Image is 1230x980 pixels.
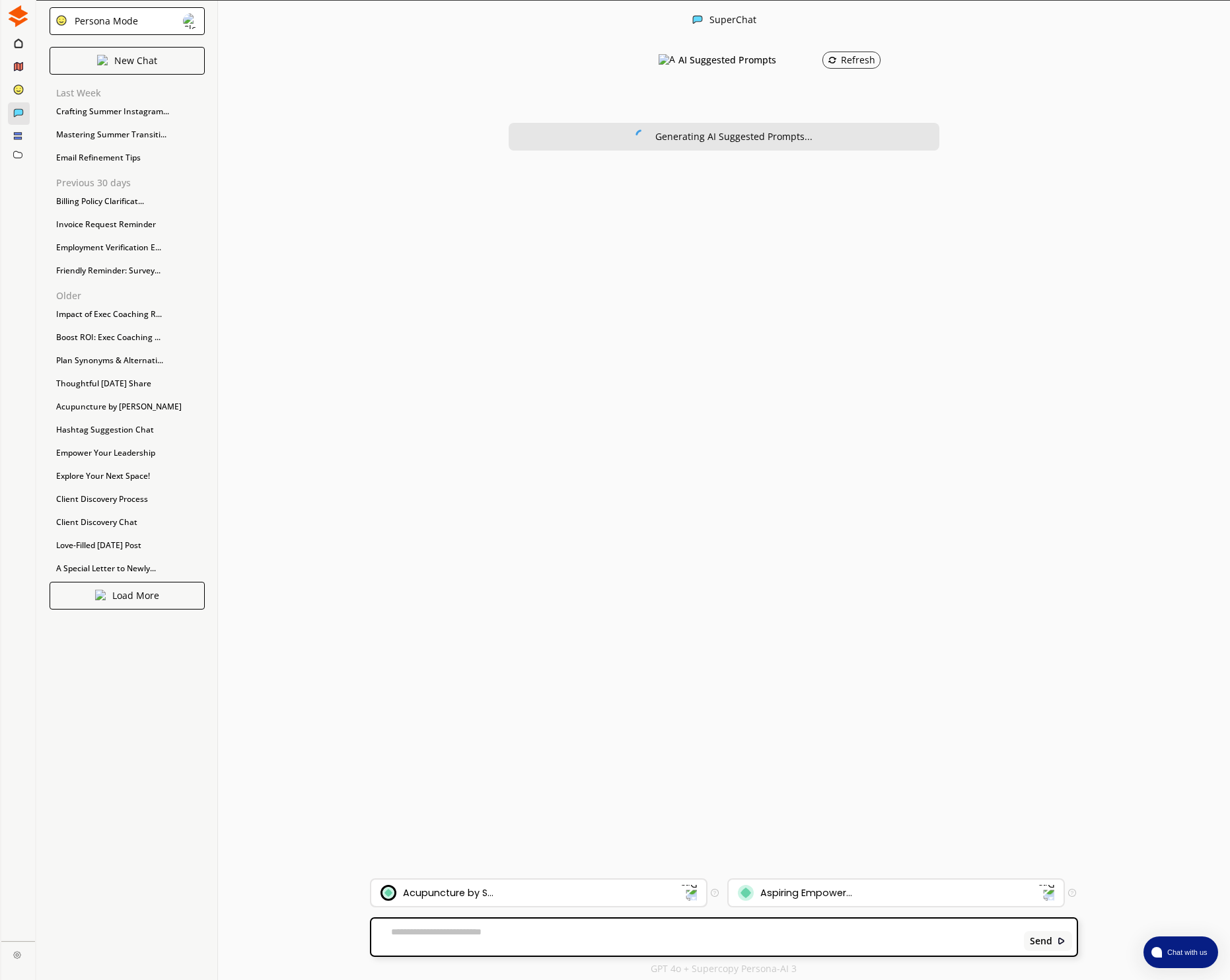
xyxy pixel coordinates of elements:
[1143,936,1218,968] button: atlas-launcher
[114,55,157,66] p: New Chat
[50,443,205,463] div: Empower Your Leadership
[50,351,205,370] div: Plan Synonyms & Alternati...
[635,129,647,141] img: Close
[50,512,205,532] div: Client Discovery Chat
[50,192,205,211] div: Billing Policy Clarificat...
[50,125,205,145] div: Mastering Summer Transiti...
[828,55,837,65] img: Refresh
[50,102,205,122] div: Crafting Summer Instagram...
[651,963,797,974] p: GPT 4o + Supercopy Persona-AI 3
[50,238,205,258] div: Employment Verification E...
[680,884,698,901] img: Dropdown Icon
[403,888,493,898] div: Acupuncture by S...
[1057,936,1066,946] img: Close
[1068,889,1076,897] img: Tooltip Icon
[738,885,754,901] img: Audience Icon
[50,420,205,440] div: Hashtag Suggestion Chat
[50,559,205,578] div: A Special Letter to Newly...
[56,88,205,98] p: Last Week
[380,885,396,901] img: Brand Icon
[50,536,205,555] div: Love-Filled [DATE] Post
[70,16,138,26] div: Persona Mode
[50,328,205,347] div: Boost ROI: Exec Coaching ...
[95,590,106,600] img: Close
[7,5,29,27] img: Close
[709,15,756,27] div: SuperChat
[1030,936,1052,946] b: Send
[50,261,205,281] div: Friendly Reminder: Survey...
[50,489,205,509] div: Client Discovery Process
[50,304,205,324] div: Impact of Exec Coaching R...
[760,888,852,898] div: Aspiring Empower...
[50,397,205,417] div: Acupuncture by [PERSON_NAME]
[55,15,67,26] img: Close
[692,15,703,25] img: Close
[56,178,205,188] p: Previous 30 days
[183,13,199,29] img: Close
[50,148,205,168] div: Email Refinement Tips
[50,374,205,394] div: Thoughtful [DATE] Share
[50,215,205,234] div: Invoice Request Reminder
[678,50,776,70] h3: AI Suggested Prompts
[828,55,875,65] div: Refresh
[56,291,205,301] p: Older
[112,590,159,601] p: Load More
[97,55,108,65] img: Close
[1162,947,1210,958] span: Chat with us
[659,54,675,66] img: AI Suggested Prompts
[13,951,21,959] img: Close
[711,889,719,897] img: Tooltip Icon
[1,942,35,965] a: Close
[1038,884,1055,901] img: Dropdown Icon
[50,466,205,486] div: Explore Your Next Space!
[655,131,813,142] div: Generating AI Suggested Prompts...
